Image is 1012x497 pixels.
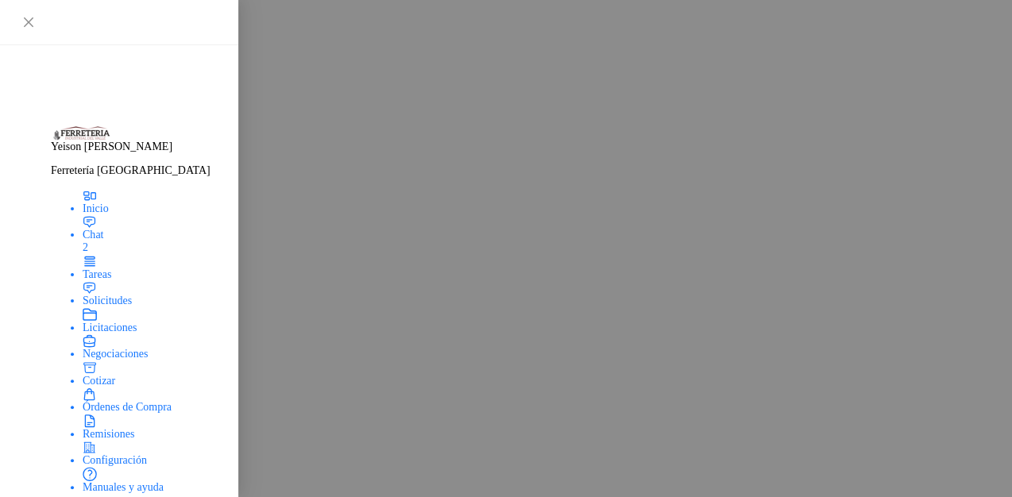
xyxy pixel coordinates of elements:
[83,387,219,414] a: Órdenes de Compra
[83,215,219,255] a: Chat2
[83,268,111,280] span: Tareas
[83,481,164,493] span: Manuales y ayuda
[83,414,219,441] a: Remisiones
[22,16,35,29] span: close
[51,141,219,153] p: Yeison [PERSON_NAME]
[83,254,219,281] a: Tareas
[83,441,219,468] a: Configuración
[83,202,109,214] span: Inicio
[83,454,147,466] span: Configuración
[83,322,137,333] span: Licitaciones
[83,360,219,387] a: Cotizar
[83,295,132,306] span: Solicitudes
[83,401,172,413] span: Órdenes de Compra
[83,428,134,440] span: Remisiones
[132,79,156,94] img: Logo peakr
[83,334,219,361] a: Negociaciones
[83,188,219,215] a: Inicio
[83,241,88,253] span: 2
[51,75,132,94] img: Logo peakr
[51,164,219,177] p: Ferretería [GEOGRAPHIC_DATA]
[83,467,219,494] a: Manuales y ayuda
[19,13,38,32] button: Close
[83,307,219,334] a: Licitaciones
[83,281,219,308] a: Solicitudes
[51,98,112,177] img: Company Logo
[83,348,148,360] span: Negociaciones
[83,375,115,387] span: Cotizar
[83,229,103,241] span: Chat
